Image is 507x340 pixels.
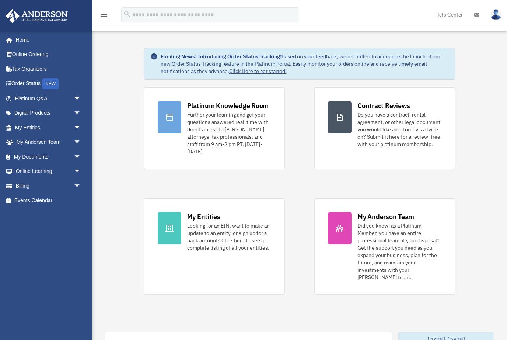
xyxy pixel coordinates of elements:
[5,120,92,135] a: My Entitiesarrow_drop_down
[357,101,410,110] div: Contract Reviews
[357,222,441,281] div: Did you know, as a Platinum Member, you have an entire professional team at your disposal? Get th...
[5,62,92,76] a: Tax Organizers
[74,178,88,194] span: arrow_drop_down
[314,198,455,295] a: My Anderson Team Did you know, as a Platinum Member, you have an entire professional team at your...
[74,149,88,164] span: arrow_drop_down
[357,212,414,221] div: My Anderson Team
[99,10,108,19] i: menu
[5,76,92,91] a: Order StatusNEW
[5,178,92,193] a: Billingarrow_drop_down
[5,135,92,150] a: My Anderson Teamarrow_drop_down
[161,53,282,60] strong: Exciting News: Introducing Order Status Tracking!
[229,68,287,74] a: Click Here to get started!
[144,87,285,169] a: Platinum Knowledge Room Further your learning and get your questions answered real-time with dire...
[99,13,108,19] a: menu
[74,120,88,135] span: arrow_drop_down
[74,164,88,179] span: arrow_drop_down
[187,101,269,110] div: Platinum Knowledge Room
[187,111,271,155] div: Further your learning and get your questions answered real-time with direct access to [PERSON_NAM...
[187,222,271,251] div: Looking for an EIN, want to make an update to an entity, or sign up for a bank account? Click her...
[5,149,92,164] a: My Documentsarrow_drop_down
[5,106,92,121] a: Digital Productsarrow_drop_down
[5,164,92,179] a: Online Learningarrow_drop_down
[187,212,220,221] div: My Entities
[161,53,449,75] div: Based on your feedback, we're thrilled to announce the launch of our new Order Status Tracking fe...
[5,32,88,47] a: Home
[5,91,92,106] a: Platinum Q&Aarrow_drop_down
[74,91,88,106] span: arrow_drop_down
[5,193,92,208] a: Events Calendar
[314,87,455,169] a: Contract Reviews Do you have a contract, rental agreement, or other legal document you would like...
[123,10,131,18] i: search
[5,47,92,62] a: Online Ordering
[42,78,59,89] div: NEW
[357,111,441,148] div: Do you have a contract, rental agreement, or other legal document you would like an attorney's ad...
[3,9,70,23] img: Anderson Advisors Platinum Portal
[490,9,501,20] img: User Pic
[144,198,285,295] a: My Entities Looking for an EIN, want to make an update to an entity, or sign up for a bank accoun...
[74,106,88,121] span: arrow_drop_down
[74,135,88,150] span: arrow_drop_down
